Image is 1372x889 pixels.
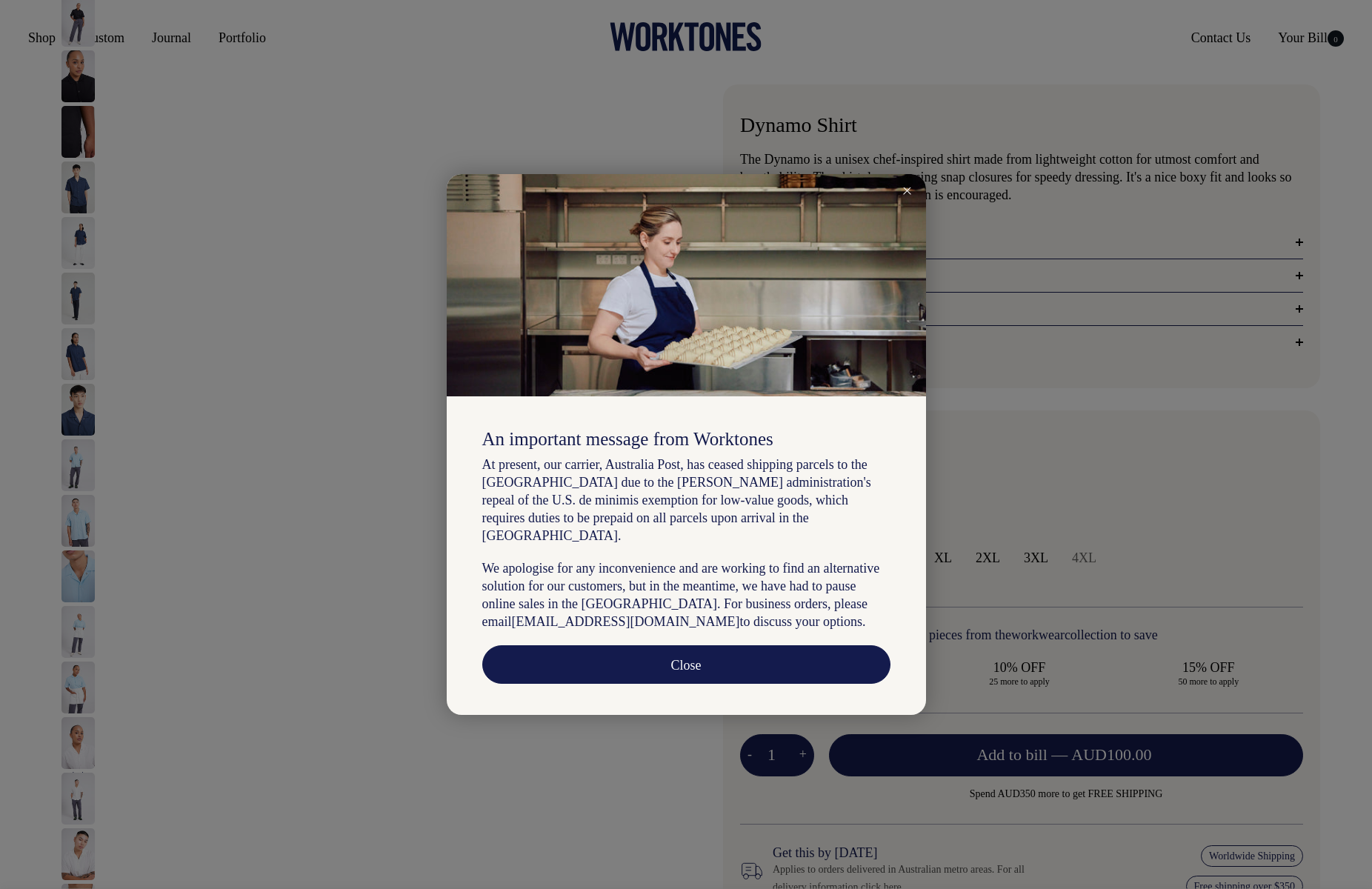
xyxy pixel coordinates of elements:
a: [EMAIL_ADDRESS][DOMAIN_NAME] [511,614,739,629]
p: At present, our carrier, Australia Post, has ceased shipping parcels to the [GEOGRAPHIC_DATA] due... [482,456,890,545]
a: Close [482,645,890,684]
h6: An important message from Worktones [482,429,890,450]
p: We apologise for any inconvenience and are working to find an alternative solution for our custom... [482,559,890,630]
img: Snowy mountain peak at sunrise [447,174,926,396]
